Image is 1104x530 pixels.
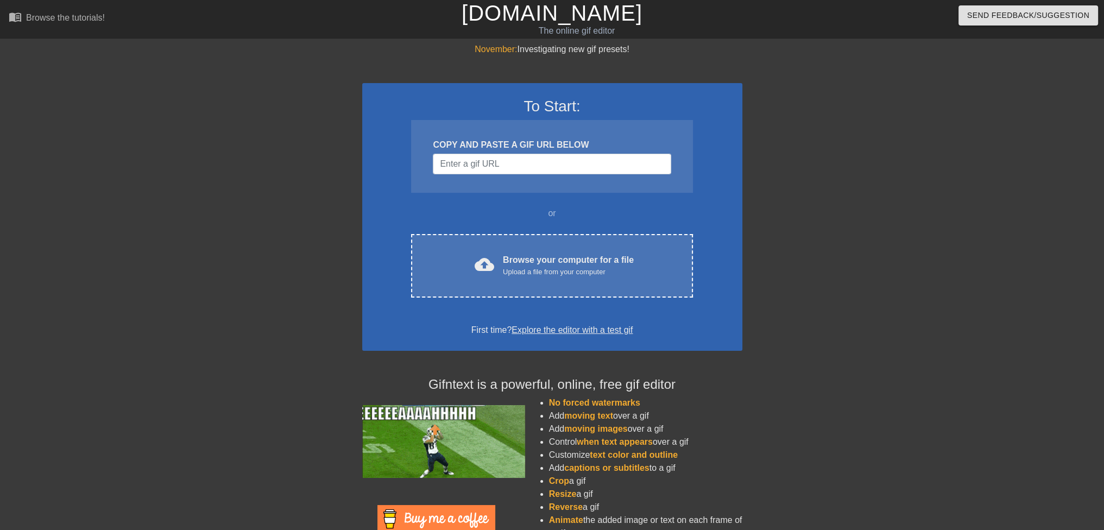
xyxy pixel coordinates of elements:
li: a gif [549,475,742,488]
a: Explore the editor with a test gif [512,325,633,335]
li: Customize [549,449,742,462]
a: [DOMAIN_NAME] [462,1,642,25]
div: Investigating new gif presets! [362,43,742,56]
span: Send Feedback/Suggestion [967,9,1089,22]
li: a gif [549,501,742,514]
span: menu_book [9,10,22,23]
div: COPY AND PASTE A GIF URL BELOW [433,138,671,152]
span: cloud_upload [475,255,494,274]
div: or [390,207,714,220]
a: Browse the tutorials! [9,10,105,27]
input: Username [433,154,671,174]
div: The online gif editor [374,24,780,37]
li: Add to a gif [549,462,742,475]
span: text color and outline [590,450,678,459]
div: First time? [376,324,728,337]
img: football_small.gif [362,405,525,478]
span: moving text [564,411,613,420]
span: captions or subtitles [564,463,649,472]
div: Upload a file from your computer [503,267,634,277]
span: moving images [564,424,627,433]
div: Browse the tutorials! [26,13,105,22]
li: Add over a gif [549,422,742,436]
span: when text appears [577,437,653,446]
span: No forced watermarks [549,398,640,407]
div: Browse your computer for a file [503,254,634,277]
li: Add over a gif [549,409,742,422]
span: Resize [549,489,577,499]
li: Control over a gif [549,436,742,449]
li: a gif [549,488,742,501]
span: Crop [549,476,569,485]
span: Reverse [549,502,583,512]
span: Animate [549,515,583,525]
button: Send Feedback/Suggestion [958,5,1098,26]
h3: To Start: [376,97,728,116]
h4: Gifntext is a powerful, online, free gif editor [362,377,742,393]
span: November: [475,45,517,54]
